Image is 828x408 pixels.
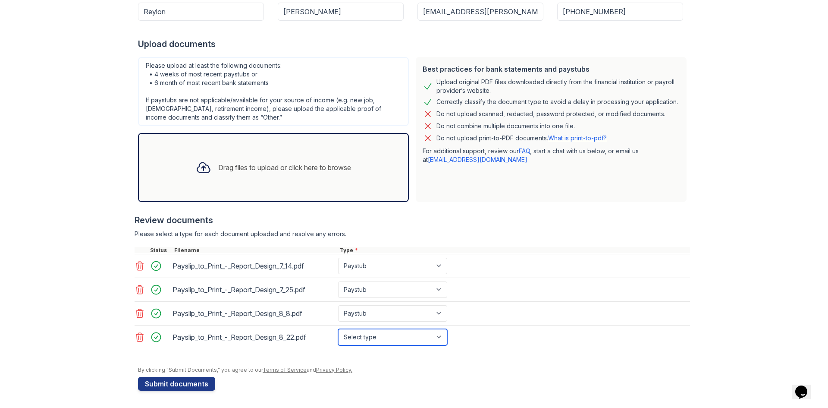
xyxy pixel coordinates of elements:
[138,38,690,50] div: Upload documents
[138,377,215,391] button: Submit documents
[148,247,172,254] div: Status
[172,283,335,297] div: Payslip_to_Print_-_Report_Design_7_25.pdf
[436,121,575,131] div: Do not combine multiple documents into one file.
[316,367,352,373] a: Privacy Policy.
[519,147,530,155] a: FAQ
[436,97,678,107] div: Correctly classify the document type to avoid a delay in processing your application.
[138,57,409,126] div: Please upload at least the following documents: • 4 weeks of most recent paystubs or • 6 month of...
[428,156,527,163] a: [EMAIL_ADDRESS][DOMAIN_NAME]
[423,64,680,74] div: Best practices for bank statements and paystubs
[792,373,819,399] iframe: chat widget
[436,109,665,119] div: Do not upload scanned, redacted, password protected, or modified documents.
[423,147,680,164] p: For additional support, review our , start a chat with us below, or email us at
[218,162,351,173] div: Drag files to upload or click here to browse
[436,78,680,95] div: Upload original PDF files downloaded directly from the financial institution or payroll provider’...
[172,330,335,344] div: Payslip_to_Print_-_Report_Design_8_22.pdf
[172,247,338,254] div: Filename
[138,367,690,373] div: By clicking "Submit Documents," you agree to our and
[135,230,690,238] div: Please select a type for each document uploaded and resolve any errors.
[548,134,607,142] a: What is print-to-pdf?
[263,367,307,373] a: Terms of Service
[338,247,690,254] div: Type
[135,214,690,226] div: Review documents
[172,259,335,273] div: Payslip_to_Print_-_Report_Design_7_14.pdf
[436,134,607,142] p: Do not upload print-to-PDF documents.
[172,307,335,320] div: Payslip_to_Print_-_Report_Design_8_8.pdf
